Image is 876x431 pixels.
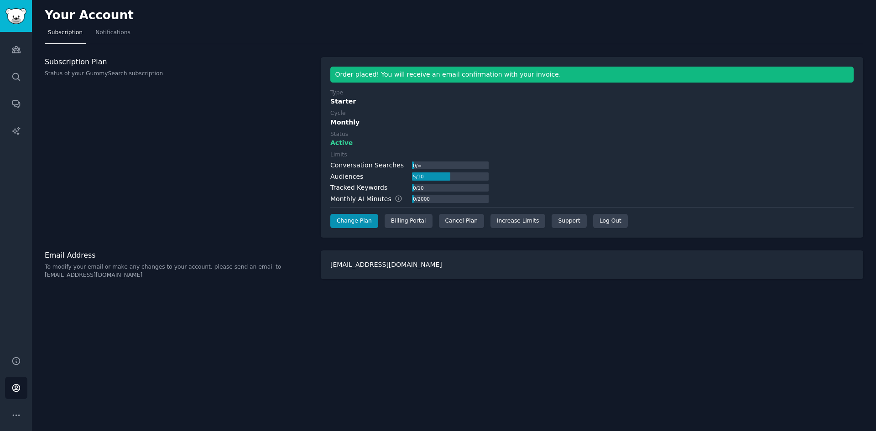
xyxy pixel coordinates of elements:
[330,194,412,204] div: Monthly AI Minutes
[330,89,343,97] div: Type
[330,118,854,127] div: Monthly
[412,184,424,192] div: 0 / 10
[95,29,130,37] span: Notifications
[412,195,430,203] div: 0 / 2000
[552,214,586,228] a: Support
[45,70,311,78] p: Status of your GummySearch subscription
[412,161,422,170] div: 0 / ∞
[48,29,83,37] span: Subscription
[45,57,311,67] h3: Subscription Plan
[45,263,311,279] p: To modify your email or make any changes to your account, please send an email to [EMAIL_ADDRESS]...
[92,26,134,44] a: Notifications
[439,214,484,228] div: Cancel Plan
[330,130,348,139] div: Status
[412,172,424,181] div: 5 / 10
[330,172,363,182] div: Audiences
[330,109,345,118] div: Cycle
[330,151,347,159] div: Limits
[330,183,387,192] div: Tracked Keywords
[45,8,134,23] h2: Your Account
[330,214,378,228] a: Change Plan
[321,250,863,279] div: [EMAIL_ADDRESS][DOMAIN_NAME]
[330,67,854,83] div: Order placed! You will receive an email confirmation with your invoice.
[330,138,353,148] span: Active
[490,214,546,228] a: Increase Limits
[385,214,433,228] div: Billing Portal
[5,8,26,24] img: GummySearch logo
[593,214,628,228] div: Log Out
[330,161,404,170] div: Conversation Searches
[330,97,854,106] div: Starter
[45,26,86,44] a: Subscription
[45,250,311,260] h3: Email Address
